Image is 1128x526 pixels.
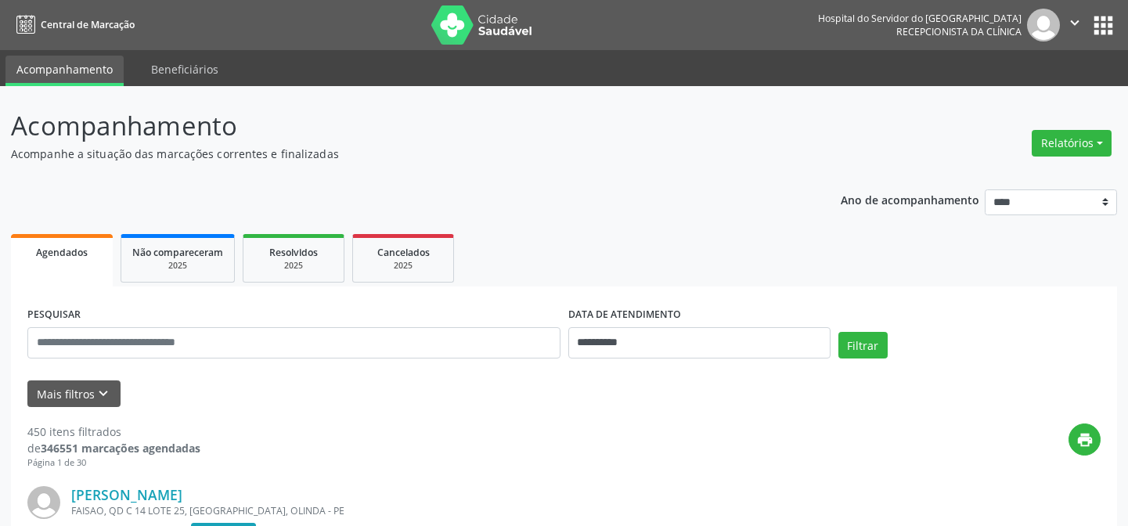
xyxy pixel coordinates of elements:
[1066,14,1083,31] i: 
[1027,9,1060,41] img: img
[71,486,182,503] a: [PERSON_NAME]
[11,12,135,38] a: Central de Marcação
[27,440,200,456] div: de
[1076,431,1094,449] i: print
[41,18,135,31] span: Central de Marcação
[27,456,200,470] div: Página 1 de 30
[132,260,223,272] div: 2025
[377,246,430,259] span: Cancelados
[140,56,229,83] a: Beneficiários
[364,260,442,272] div: 2025
[1069,423,1101,456] button: print
[896,25,1022,38] span: Recepcionista da clínica
[818,12,1022,25] div: Hospital do Servidor do [GEOGRAPHIC_DATA]
[838,332,888,358] button: Filtrar
[1090,12,1117,39] button: apps
[71,504,866,517] div: FAISAO, QD C 14 LOTE 25, [GEOGRAPHIC_DATA], OLINDA - PE
[841,189,979,209] p: Ano de acompanhamento
[1060,9,1090,41] button: 
[11,106,785,146] p: Acompanhamento
[95,385,112,402] i: keyboard_arrow_down
[27,303,81,327] label: PESQUISAR
[27,423,200,440] div: 450 itens filtrados
[27,380,121,408] button: Mais filtroskeyboard_arrow_down
[132,246,223,259] span: Não compareceram
[36,246,88,259] span: Agendados
[11,146,785,162] p: Acompanhe a situação das marcações correntes e finalizadas
[568,303,681,327] label: DATA DE ATENDIMENTO
[41,441,200,456] strong: 346551 marcações agendadas
[27,486,60,519] img: img
[5,56,124,86] a: Acompanhamento
[269,246,318,259] span: Resolvidos
[254,260,333,272] div: 2025
[1032,130,1112,157] button: Relatórios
